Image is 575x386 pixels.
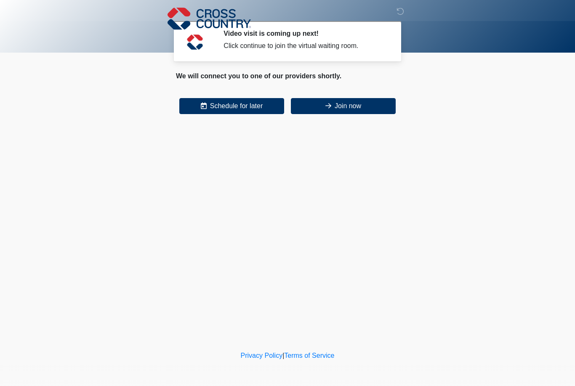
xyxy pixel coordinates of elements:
div: Click continue to join the virtual waiting room. [224,41,386,51]
div: We will connect you to one of our providers shortly. [176,71,399,81]
img: Agent Avatar [182,29,208,55]
button: Join now [291,98,396,114]
a: Terms of Service [284,352,334,359]
button: Schedule for later [179,98,284,114]
a: | [282,352,284,359]
a: Privacy Policy [241,352,283,359]
img: Cross Country Logo [168,6,251,31]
